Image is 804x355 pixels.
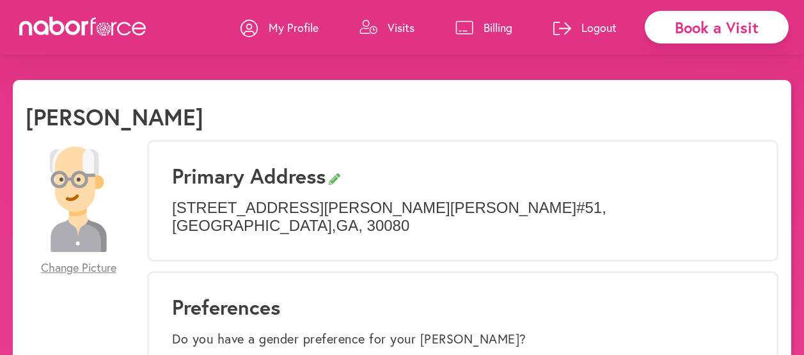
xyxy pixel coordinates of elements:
[172,164,753,188] h3: Primary Address
[553,8,617,47] a: Logout
[455,8,512,47] a: Billing
[269,20,319,35] p: My Profile
[26,146,131,252] img: 28479a6084c73c1d882b58007db4b51f.png
[484,20,512,35] p: Billing
[26,103,203,130] h1: [PERSON_NAME]
[41,261,116,275] span: Change Picture
[645,11,789,43] div: Book a Visit
[359,8,414,47] a: Visits
[172,199,753,236] p: [STREET_ADDRESS][PERSON_NAME][PERSON_NAME] #51 , [GEOGRAPHIC_DATA] , GA , 30080
[172,295,753,319] h1: Preferences
[388,20,414,35] p: Visits
[172,331,526,347] label: Do you have a gender preference for your [PERSON_NAME]?
[240,8,319,47] a: My Profile
[581,20,617,35] p: Logout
